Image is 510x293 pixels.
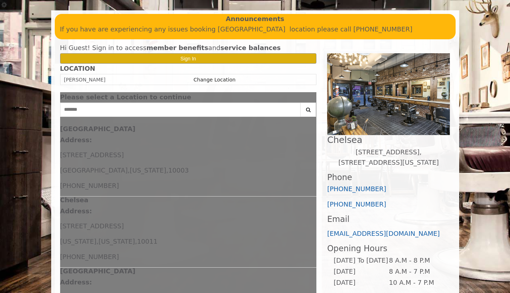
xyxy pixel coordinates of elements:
[333,255,388,266] td: [DATE] To [DATE]
[333,266,388,277] td: [DATE]
[60,167,128,174] span: [GEOGRAPHIC_DATA]
[60,43,317,53] div: Hi Guest! Sign in to access and
[60,136,92,144] b: Address:
[128,167,130,174] span: ,
[60,103,317,120] div: Center Select
[60,196,88,204] b: Chelsea
[220,44,281,51] b: service balances
[327,173,450,182] h3: Phone
[389,266,444,277] td: 8 A.M - 7 P.M
[60,65,95,72] b: LOCATION
[60,93,191,101] span: Please select a Location to continue
[327,200,386,208] a: [PHONE_NUMBER]
[96,238,98,245] span: ,
[389,255,444,266] td: 8 A.M - 8 P.M
[60,222,124,230] span: [STREET_ADDRESS]
[166,167,168,174] span: ,
[60,207,92,215] b: Address:
[146,44,208,51] b: member benefits
[389,277,444,288] td: 10 A.M - 7 P.M
[327,244,450,253] h3: Opening Hours
[60,253,119,260] span: [PHONE_NUMBER]
[327,230,440,237] a: [EMAIL_ADDRESS][DOMAIN_NAME]
[130,167,166,174] span: [US_STATE]
[60,267,136,275] b: [GEOGRAPHIC_DATA]
[327,147,450,168] p: [STREET_ADDRESS],[STREET_ADDRESS][US_STATE]
[98,238,135,245] span: [US_STATE]
[64,77,106,83] span: [PERSON_NAME]
[60,24,450,35] p: If you have are experiencing any issues booking [GEOGRAPHIC_DATA] location please call [PHONE_NUM...
[304,107,312,112] i: Search button
[168,167,189,174] span: 10003
[137,238,157,245] span: 10011
[306,95,316,100] button: close dialog
[60,238,97,245] span: [US_STATE]
[60,103,301,117] input: Search Center
[60,53,317,64] button: Sign In
[327,185,386,193] a: [PHONE_NUMBER]
[327,135,450,145] h2: Chelsea
[333,277,388,288] td: [DATE]
[135,238,137,245] span: ,
[60,182,119,189] span: [PHONE_NUMBER]
[226,14,285,24] b: Announcements
[60,151,124,159] span: [STREET_ADDRESS]
[60,278,92,286] b: Address:
[60,125,136,133] b: [GEOGRAPHIC_DATA]
[327,215,450,224] h3: Email
[194,77,235,83] a: Change Location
